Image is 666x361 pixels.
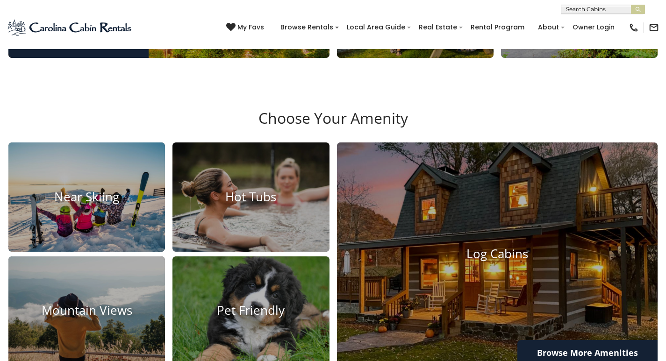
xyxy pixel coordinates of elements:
[276,20,338,35] a: Browse Rentals
[8,304,165,318] h4: Mountain Views
[172,142,329,252] a: Hot Tubs
[649,22,659,33] img: mail-regular-black.png
[237,22,264,32] span: My Favs
[7,109,659,142] h3: Choose Your Amenity
[7,18,133,37] img: Blue-2.png
[629,22,639,33] img: phone-regular-black.png
[8,142,165,252] a: Near Skiing
[337,247,658,261] h4: Log Cabins
[414,20,462,35] a: Real Estate
[8,190,165,204] h4: Near Skiing
[568,20,619,35] a: Owner Login
[172,190,329,204] h4: Hot Tubs
[533,20,564,35] a: About
[466,20,529,35] a: Rental Program
[342,20,410,35] a: Local Area Guide
[226,22,266,33] a: My Favs
[172,304,329,318] h4: Pet Friendly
